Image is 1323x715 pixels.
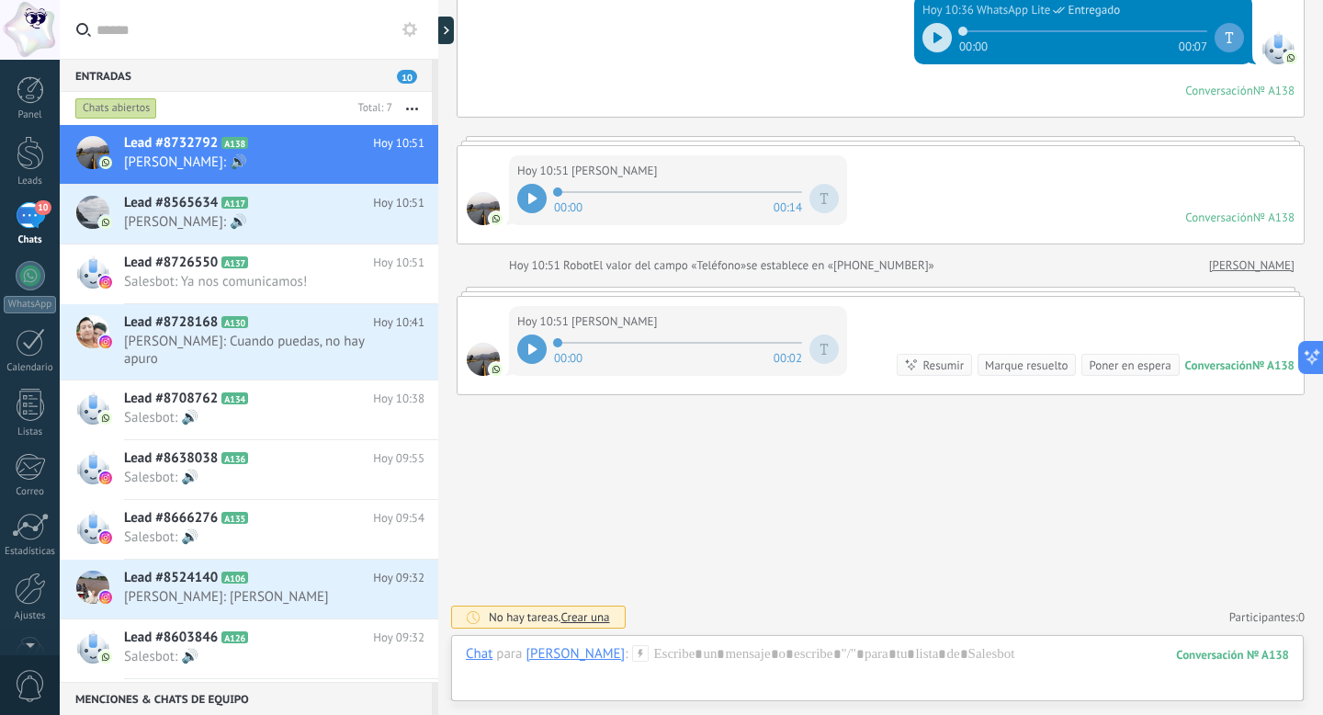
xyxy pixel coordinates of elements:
img: instagram.svg [99,276,112,289]
span: Javier Perret [467,192,500,225]
div: Entradas [60,59,432,92]
span: Lead #8524140 [124,569,218,587]
img: com.amocrm.amocrmwa.svg [99,216,112,229]
span: 00:14 [774,199,802,213]
span: El valor del campo «Teléfono» [594,256,747,275]
div: Total: 7 [351,99,392,118]
img: instagram.svg [99,471,112,484]
div: No hay tareas. [489,609,610,625]
span: 00:00 [554,349,582,364]
span: Salesbot: Ya nos comunicamos! [124,273,390,290]
a: Lead #8726550 A137 Hoy 10:51 Salesbot: Ya nos comunicamos! [60,244,438,303]
span: 00:02 [774,349,802,364]
a: Lead #8603846 A126 Hoy 09:32 Salesbot: 🔊 [60,619,438,678]
a: Lead #8524140 A106 Hoy 09:32 [PERSON_NAME]: [PERSON_NAME] [60,560,438,619]
a: [PERSON_NAME] [1209,256,1295,275]
span: WhatsApp Lite [1261,31,1295,64]
span: 0 [1298,609,1305,625]
a: Lead #8565634 A117 Hoy 10:51 [PERSON_NAME]: 🔊 [60,185,438,244]
div: Conversación [1185,357,1252,373]
span: Lead #8638038 [124,449,218,468]
div: Chats [4,234,57,246]
div: Mostrar [435,17,454,44]
div: Poner en espera [1089,357,1170,374]
span: A126 [221,631,248,643]
div: Hoy 10:51 [517,162,571,180]
span: Robot [563,257,593,273]
img: com.amocrm.amocrmwa.svg [99,412,112,425]
span: se establece en «[PHONE_NUMBER]» [746,256,934,275]
span: [PERSON_NAME]: 🔊 [124,213,390,231]
span: Hoy 09:32 [373,629,424,647]
span: A134 [221,392,248,404]
span: Lead #8603846 [124,629,218,647]
div: Correo [4,486,57,498]
span: [PERSON_NAME]: Cuando puedas, no hay apuro [124,333,390,368]
div: Leads [4,176,57,187]
div: Panel [4,109,57,121]
div: Hoy 10:51 [509,256,563,275]
span: A135 [221,512,248,524]
img: instagram.svg [99,335,112,348]
span: Salesbot: 🔊 [124,409,390,426]
span: Hoy 10:38 [373,390,424,408]
span: Salesbot: 🔊 [124,648,390,665]
span: Hoy 10:51 [373,134,424,153]
span: Lead #8565634 [124,194,218,212]
span: 00:07 [1179,38,1207,52]
div: Conversación [1185,210,1253,225]
span: 10 [35,200,51,215]
span: Lead #8726550 [124,254,218,272]
div: Hoy 10:36 [922,1,977,19]
span: WhatsApp Lite [977,1,1050,19]
img: instagram.svg [99,591,112,604]
div: Resumir [922,357,964,374]
span: para [496,645,522,664]
span: Crear una [560,609,609,625]
a: Lead #8708762 A134 Hoy 10:38 Salesbot: 🔊 [60,380,438,439]
button: Más [392,92,432,125]
span: A137 [221,256,248,268]
span: Salesbot: 🔊 [124,469,390,486]
div: 138 [1176,647,1289,663]
div: Estadísticas [4,546,57,558]
span: Hoy 10:51 [373,254,424,272]
span: A138 [221,137,248,149]
div: Calendario [4,362,57,374]
span: 00:00 [554,199,582,213]
span: Lead #8728168 [124,313,218,332]
span: Salesbot: 🔊 [124,528,390,546]
span: Hoy 09:32 [373,569,424,587]
span: Hoy 09:54 [373,509,424,528]
a: Participantes:0 [1229,609,1305,625]
span: Javier Perret [467,343,500,376]
a: Lead #8728168 A130 Hoy 10:41 [PERSON_NAME]: Cuando puedas, no hay apuro [60,304,438,380]
a: Lead #8638038 A136 Hoy 09:55 Salesbot: 🔊 [60,440,438,499]
span: [PERSON_NAME]: [PERSON_NAME] [124,588,390,606]
div: Javier Perret [526,645,625,662]
span: Hoy 10:51 [373,194,424,212]
img: com.amocrm.amocrmwa.svg [1284,51,1297,64]
span: A106 [221,572,248,584]
span: Lead #8732792 [124,134,218,153]
img: com.amocrm.amocrmwa.svg [99,651,112,664]
span: Hoy 10:41 [373,313,424,332]
div: Marque resuelto [985,357,1068,374]
div: Menciones & Chats de equipo [60,682,432,715]
span: Entregado [1068,1,1120,19]
span: Javier Perret [571,312,657,331]
span: Lead #8666276 [124,509,218,528]
a: Lead #8732792 A138 Hoy 10:51 [PERSON_NAME]: 🔊 [60,125,438,184]
div: № A138 [1253,210,1295,225]
div: № A138 [1252,357,1295,373]
div: Listas [4,426,57,438]
img: com.amocrm.amocrmwa.svg [99,156,112,169]
div: Ajustes [4,610,57,622]
span: Javier Perret [571,162,657,180]
span: Hoy 09:55 [373,449,424,468]
img: com.amocrm.amocrmwa.svg [490,363,503,376]
div: Hoy 10:51 [517,312,571,331]
span: A117 [221,197,248,209]
span: 00:00 [959,38,988,52]
span: A136 [221,452,248,464]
